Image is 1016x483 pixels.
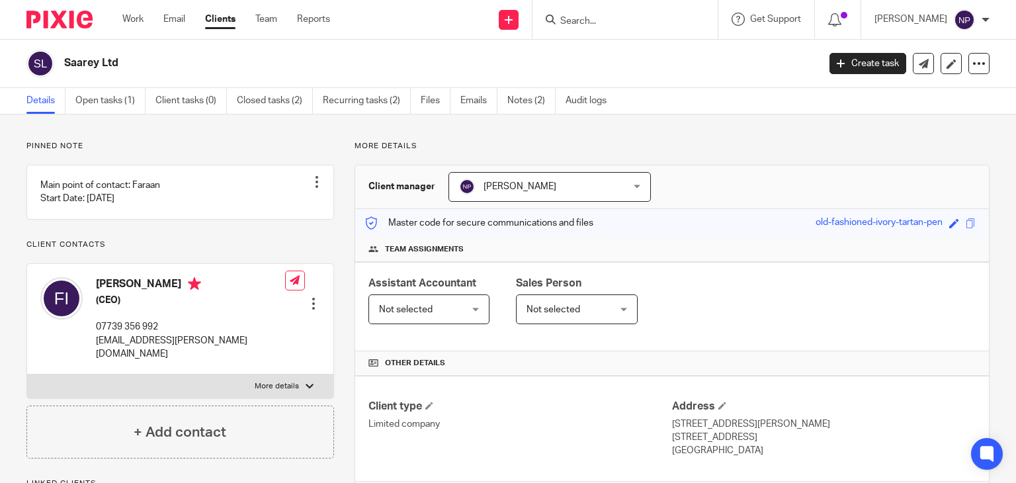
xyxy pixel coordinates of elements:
span: Get Support [750,15,801,24]
span: [PERSON_NAME] [484,182,556,191]
span: Assistant Accountant [368,278,476,288]
a: Reports [297,13,330,26]
img: svg%3E [40,277,83,320]
p: Pinned note [26,141,334,152]
a: Create task [829,53,906,74]
a: Clients [205,13,235,26]
a: Details [26,88,65,114]
span: Sales Person [516,278,581,288]
p: More details [355,141,990,152]
h4: + Add contact [134,422,226,443]
h4: Client type [368,400,672,414]
p: 07739 356 992 [96,320,285,333]
a: Notes (2) [507,88,556,114]
img: svg%3E [26,50,54,77]
p: Client contacts [26,240,334,250]
a: Open tasks (1) [75,88,146,114]
h3: Client manager [368,180,435,193]
a: Closed tasks (2) [237,88,313,114]
img: Pixie [26,11,93,28]
h4: [PERSON_NAME] [96,277,285,294]
img: svg%3E [954,9,975,30]
a: Work [122,13,144,26]
a: Team [255,13,277,26]
p: Master code for secure communications and files [365,216,593,230]
p: Limited company [368,417,672,431]
p: [STREET_ADDRESS][PERSON_NAME] [672,417,976,431]
a: Files [421,88,450,114]
a: Email [163,13,185,26]
a: Recurring tasks (2) [323,88,411,114]
p: [PERSON_NAME] [874,13,947,26]
i: Primary [188,277,201,290]
p: More details [255,381,299,392]
span: Team assignments [385,244,464,255]
p: [EMAIL_ADDRESS][PERSON_NAME][DOMAIN_NAME] [96,334,285,361]
div: old-fashioned-ivory-tartan-pen [816,216,943,231]
span: Not selected [379,305,433,314]
h4: Address [672,400,976,414]
img: svg%3E [459,179,475,195]
span: Other details [385,358,445,369]
p: [GEOGRAPHIC_DATA] [672,444,976,457]
h2: Saarey Ltd [64,56,661,70]
p: [STREET_ADDRESS] [672,431,976,444]
a: Emails [460,88,497,114]
input: Search [559,16,678,28]
a: Client tasks (0) [155,88,227,114]
a: Audit logs [566,88,616,114]
span: Not selected [527,305,580,314]
h5: (CEO) [96,294,285,307]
